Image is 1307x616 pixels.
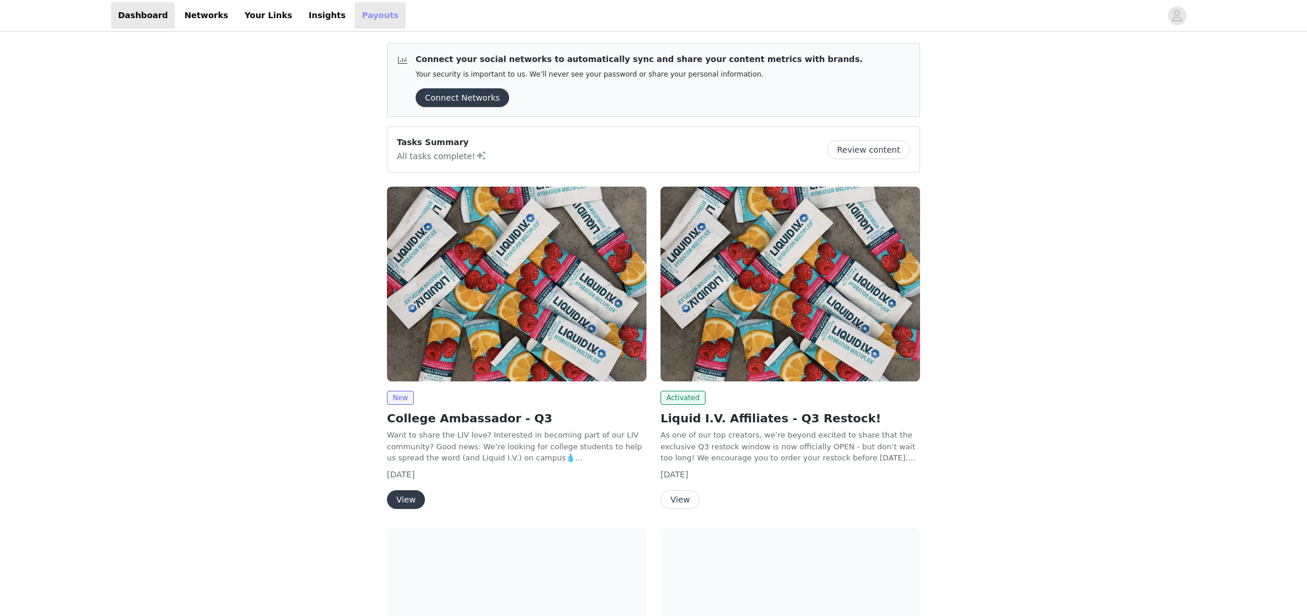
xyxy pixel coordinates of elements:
[661,495,700,504] a: View
[661,409,920,427] h2: Liquid I.V. Affiliates - Q3 Restock!
[827,140,910,159] button: Review content
[387,429,646,464] p: Want to share the LIV love? Interested in becoming part of our LIV community? Good news: We’re lo...
[237,2,299,29] a: Your Links
[387,391,414,405] span: New
[302,2,352,29] a: Insights
[355,2,406,29] a: Payouts
[661,429,920,464] p: As one of our top creators, we’re beyond excited to share that the exclusive Q3 restock window is...
[661,391,706,405] span: Activated
[387,409,646,427] h2: College Ambassador - Q3
[416,53,863,66] p: Connect your social networks to automatically sync and share your content metrics with brands.
[111,2,175,29] a: Dashboard
[416,88,509,107] button: Connect Networks
[661,470,688,479] span: [DATE]
[397,149,487,163] p: All tasks complete!
[1171,6,1182,25] div: avatar
[416,70,863,79] p: Your security is important to us. We’ll never see your password or share your personal information.
[387,470,414,479] span: [DATE]
[661,187,920,381] img: Liquid I.V.
[387,495,425,504] a: View
[387,187,646,381] img: Liquid I.V.
[397,136,487,149] p: Tasks Summary
[387,490,425,509] button: View
[177,2,235,29] a: Networks
[661,490,700,509] button: View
